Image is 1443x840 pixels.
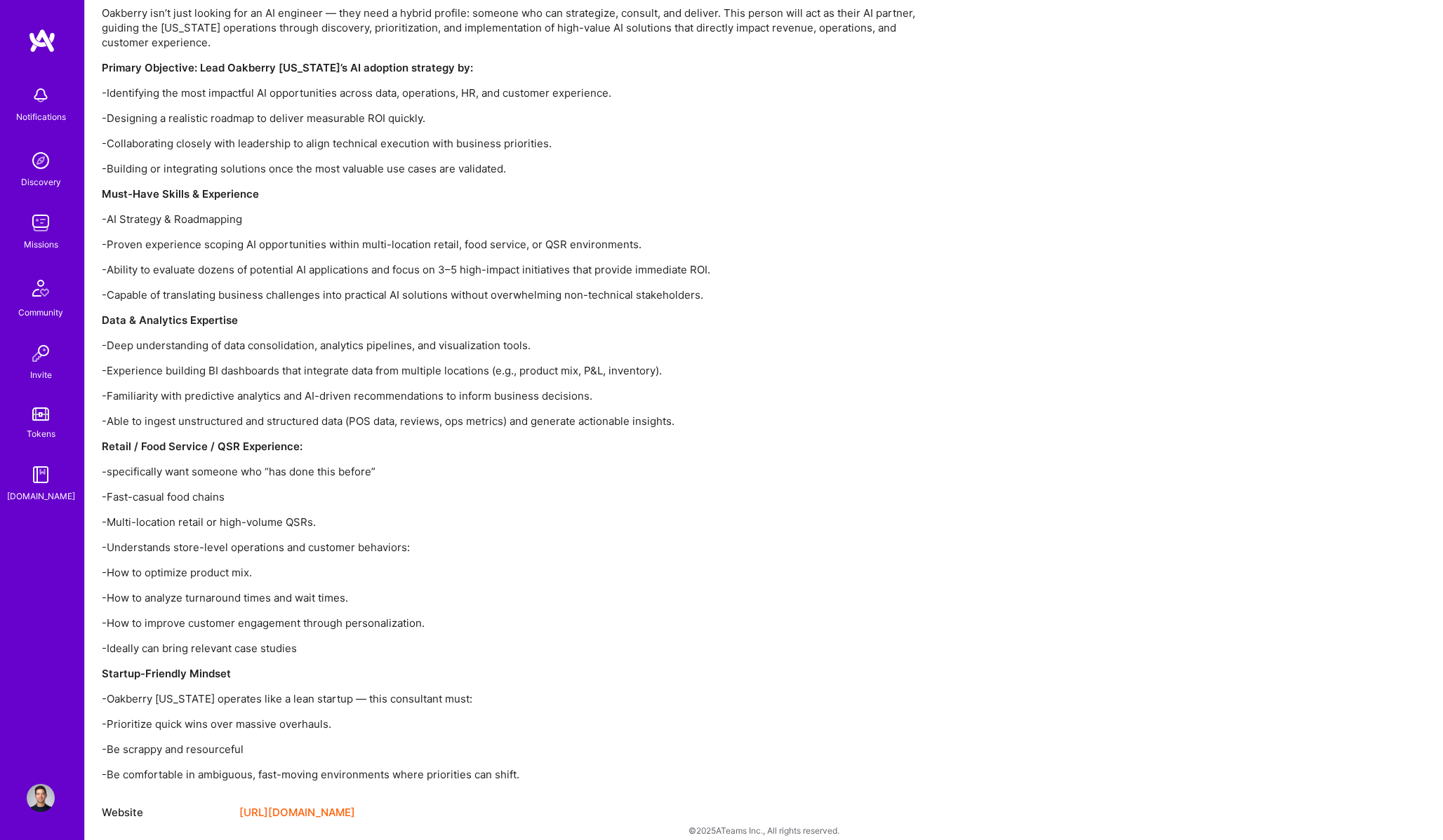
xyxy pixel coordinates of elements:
[102,540,944,555] p: -Understands store-level operations and customer behaviors:
[102,111,944,126] p: -Designing a realistic roadmap to deliver measurable ROI quickly.
[102,262,944,277] p: -Ability to evaluate dozens of potential AI applications and focus on 3–5 high-impact initiatives...
[102,641,944,656] p: -Ideally can bring relevant case studies
[102,136,944,151] p: -Collaborating closely with leadership to align technical execution with business priorities.
[102,388,944,403] p: -Familiarity with predictive analytics and AI-driven recommendations to inform business decisions.
[102,515,944,529] p: -Multi-location retail or high-volume QSRs.
[27,147,55,175] img: discovery
[102,717,944,731] p: -Prioritize quick wins over massive overhauls.
[102,86,944,100] p: -Identifying the most impactful AI opportunities across data, operations, HR, and customer experi...
[102,212,944,226] p: -AI Strategy & Roadmapping
[27,209,55,237] img: teamwork
[28,28,56,53] img: logo
[102,287,944,302] p: -Capable of translating business challenges into practical AI solutions without overwhelming non-...
[102,61,473,74] strong: Primary Objective: Lead Oakberry [US_STATE]’s AI adoption strategy by:
[102,440,302,453] strong: Retail / Food Service / QSR Experience:
[27,784,55,812] img: User Avatar
[27,81,55,109] img: bell
[102,363,944,378] p: -Experience building BI dashboards that integrate data from multiple locations (e.g., product mix...
[27,461,55,489] img: guide book
[32,407,49,421] img: tokens
[102,804,228,821] div: Website
[102,187,259,201] strong: Must-Have Skills & Experience
[239,804,355,821] a: [URL][DOMAIN_NAME]
[27,339,55,367] img: Invite
[7,489,75,503] div: [DOMAIN_NAME]
[102,590,944,605] p: -How to analyze turnaround times and wait times.
[102,667,231,680] strong: Startup-Friendly Mindset
[24,237,58,252] div: Missions
[27,426,55,441] div: Tokens
[102,414,944,428] p: -Able to ingest unstructured and structured data (POS data, reviews, ops metrics) and generate ac...
[18,305,63,320] div: Community
[102,237,944,252] p: -Proven experience scoping AI opportunities within multi-location retail, food service, or QSR en...
[30,367,52,382] div: Invite
[102,691,944,706] p: -Oakberry [US_STATE] operates like a lean startup — this consultant must:
[102,767,944,782] p: -Be comfortable in ambiguous, fast-moving environments where priorities can shift.
[102,565,944,580] p: -How to optimize product mix.
[23,784,58,812] a: User Avatar
[102,338,944,353] p: -Deep understanding of data consolidation, analytics pipelines, and visualization tools.
[102,161,944,176] p: -Building or integrating solutions once the most valuable use cases are validated.
[102,6,944,50] p: Oakberry isn’t just looking for an AI engineer — they need a hybrid profile: someone who can stra...
[102,313,238,327] strong: Data & Analytics Expertise
[102,489,944,504] p: -Fast-casual food chains
[102,742,944,757] p: -Be scrappy and resourceful
[102,464,944,479] p: -specifically want someone who “has done this before”
[102,616,944,630] p: -How to improve customer engagement through personalization.
[24,271,58,305] img: Community
[16,109,66,124] div: Notifications
[21,175,61,189] div: Discovery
